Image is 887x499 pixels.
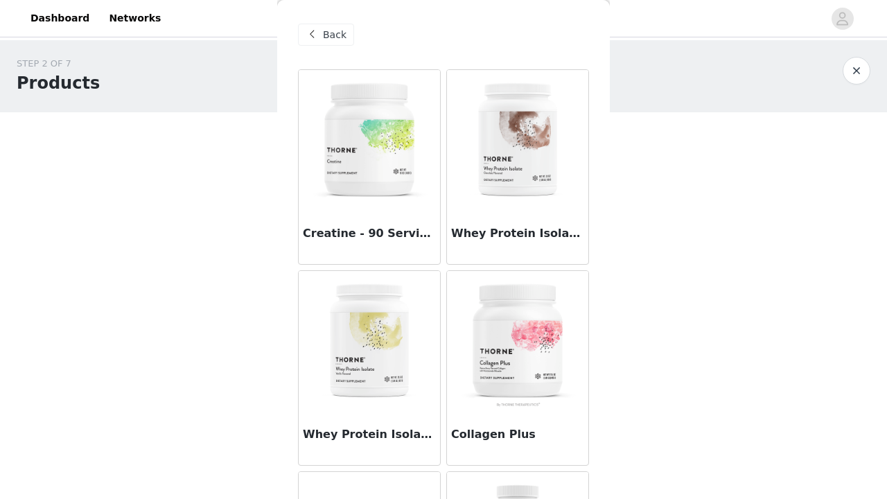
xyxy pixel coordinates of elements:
[300,271,439,410] img: Whey Protein Isolate - Vanilla
[451,426,584,443] h3: Collagen Plus
[100,3,169,34] a: Networks
[303,225,436,242] h3: Creatine - 90 Servings
[448,271,587,410] img: Collagen Plus
[17,57,100,71] div: STEP 2 OF 7
[836,8,849,30] div: avatar
[22,3,98,34] a: Dashboard
[17,71,100,96] h1: Products
[323,28,346,42] span: Back
[448,70,587,209] img: Whey Protein Isolate - Chocolate
[300,70,439,209] img: Creatine - 90 Servings
[451,225,584,242] h3: Whey Protein Isolate - Chocolate
[303,426,436,443] h3: Whey Protein Isolate - Vanilla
